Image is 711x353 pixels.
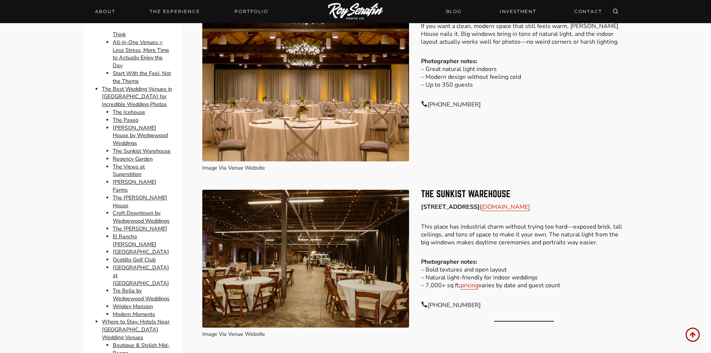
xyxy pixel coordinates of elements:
a: All-in-One Venues = Less Stress, More Time to Actually Enjoy the Day [113,38,169,69]
a: [GEOGRAPHIC_DATA] [113,248,169,256]
a: The Views at Superstition [113,163,145,178]
a: Scroll to top [686,328,700,342]
a: El Rancho [PERSON_NAME] [113,233,156,248]
figcaption: Image Via Venue Website [202,330,409,338]
a: Portfolio [230,6,272,17]
a: CONTACT [570,5,606,18]
a: pricing [461,281,478,289]
a: [GEOGRAPHIC_DATA] at [GEOGRAPHIC_DATA] [113,264,169,287]
a: THE EXPERIENCE [145,6,204,17]
p: | [421,203,627,211]
a: Ocotillo Golf Club [113,256,156,263]
p: This place has industrial charm without trying too hard—exposed brick, tall ceilings, and tons of... [421,223,627,246]
a: Tre Bella by Wedgewood Weddings [113,287,169,303]
a: The Sunkist Warehouse [113,147,171,155]
a: Modern Moments [113,310,155,318]
button: View Search Form [610,6,621,17]
a: The Icehouse [113,108,145,116]
a: [PERSON_NAME] Farms [113,178,156,193]
strong: [STREET_ADDRESS] [421,203,480,211]
img: 📞 [421,101,427,107]
img: 📞 [421,301,427,307]
a: [DOMAIN_NAME] [481,203,530,211]
nav: Primary Navigation [91,6,273,17]
a: The Best Wedding Venues in [GEOGRAPHIC_DATA] for Incredible Wedding Photos [102,85,172,108]
a: Croft Downtown by Wedgewood Weddings [113,210,169,225]
img: 19+ Incredible Phoenix Wedding Venues 6 [202,190,409,328]
h3: The Sunkist Warehouse [421,190,627,199]
a: BLOG [442,5,466,18]
a: INVESTMENT [495,5,541,18]
a: About [91,6,120,17]
p: – Great natural light indoors – Modern design without feeling cold – Up to 350 guests [421,58,627,89]
a: Start With the Feel, Not the Theme [113,69,171,85]
a: Wrigley Mansion [113,303,153,310]
p: [PHONE_NUMBER] [421,101,627,109]
p: – Bold textures and open layout – Natural light-friendly for indoor weddings – 7,000+ sq ft; vari... [421,258,627,289]
nav: Secondary Navigation [442,5,606,18]
a: The Paseo [113,116,138,124]
figcaption: Image Via Venue Website [202,164,409,172]
img: Logo of Roy Serafin Photo Co., featuring stylized text in white on a light background, representi... [328,3,383,21]
p: If you want a clean, modern space that still feels warm, [PERSON_NAME] House nails it. Big window... [421,22,627,46]
strong: Photographer notes: [421,258,477,266]
a: The [PERSON_NAME] [113,225,167,232]
a: Where to Stay: Hotels Near [GEOGRAPHIC_DATA] Wedding Venues [102,318,169,341]
strong: Photographer notes: [421,57,477,65]
a: The [PERSON_NAME] House [113,194,167,209]
a: [PERSON_NAME] House by Wedgewood Weddings [113,124,168,147]
p: [PHONE_NUMBER] [421,301,627,309]
a: Regency Garden [113,155,153,162]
